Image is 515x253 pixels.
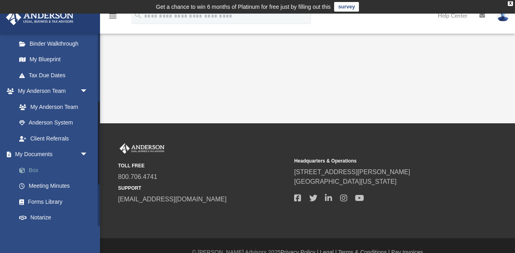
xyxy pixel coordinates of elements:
[80,225,96,242] span: arrow_drop_down
[108,15,118,21] a: menu
[118,143,166,154] img: Anderson Advisors Platinum Portal
[6,147,100,163] a: My Documentsarrow_drop_down
[11,131,96,147] a: Client Referrals
[294,169,410,175] a: [STREET_ADDRESS][PERSON_NAME]
[4,10,76,25] img: Anderson Advisors Platinum Portal
[6,225,96,241] a: Online Learningarrow_drop_down
[11,194,96,210] a: Forms Library
[11,99,92,115] a: My Anderson Team
[156,2,331,12] div: Get a chance to win 6 months of Platinum for free just by filling out this
[11,36,100,52] a: Binder Walkthrough
[294,178,397,185] a: [GEOGRAPHIC_DATA][US_STATE]
[118,196,226,203] a: [EMAIL_ADDRESS][DOMAIN_NAME]
[294,157,465,165] small: Headquarters & Operations
[80,147,96,163] span: arrow_drop_down
[80,83,96,100] span: arrow_drop_down
[108,11,118,21] i: menu
[118,173,157,180] a: 800.706.4741
[118,162,289,169] small: TOLL FREE
[508,1,513,6] div: close
[11,52,96,68] a: My Blueprint
[6,83,96,99] a: My Anderson Teamarrow_drop_down
[118,185,289,192] small: SUPPORT
[134,11,142,20] i: search
[11,115,96,131] a: Anderson System
[11,210,100,226] a: Notarize
[11,162,100,178] a: Box
[11,178,100,194] a: Meeting Minutes
[497,10,509,22] img: User Pic
[334,2,359,12] a: survey
[11,67,100,83] a: Tax Due Dates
